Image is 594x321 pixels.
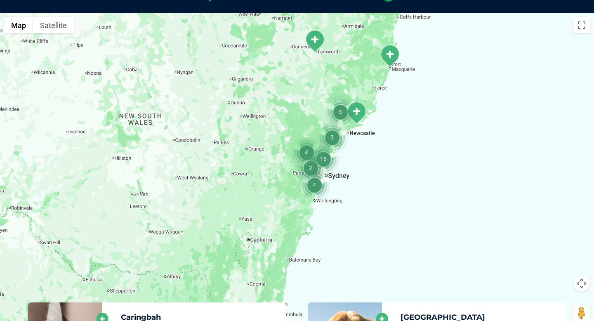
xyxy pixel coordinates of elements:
h5: [GEOGRAPHIC_DATA] [401,314,559,321]
div: 15 [308,143,339,175]
button: Toggle fullscreen view [573,17,590,33]
button: Show satellite imagery [33,17,74,33]
div: South Tamworth [304,30,325,52]
div: 4 [291,137,322,168]
button: Show street map [4,17,33,33]
div: Port Macquarie [379,45,400,67]
div: Tanilba Bay [346,101,367,124]
div: 2 [295,152,326,184]
h5: Caringbah [121,314,279,321]
button: Map camera controls [573,275,590,292]
div: 3 [316,122,348,153]
div: 4 [299,169,330,201]
div: 3 [325,96,356,127]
